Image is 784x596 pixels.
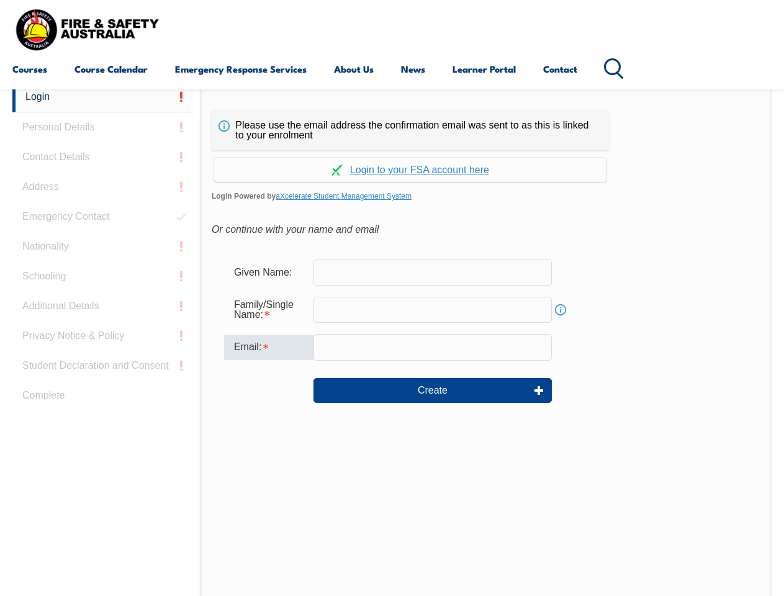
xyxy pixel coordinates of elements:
div: Email is required. [224,335,313,359]
div: Family/Single Name is required. [224,293,313,327]
a: Courses [12,54,47,84]
button: Create [313,378,552,403]
img: Log in withaxcelerate [331,165,343,176]
span: Login Powered by [212,187,760,205]
a: Course Calendar [74,54,148,84]
div: Given Name: [224,260,313,284]
a: Info [552,301,569,318]
a: Emergency Response Services [175,54,307,84]
a: Login [12,82,194,112]
a: About Us [334,54,374,84]
a: News [401,54,425,84]
div: Please use the email address the confirmation email was sent to as this is linked to your enrolment [212,111,609,150]
a: Learner Portal [453,54,516,84]
a: Contact [543,54,577,84]
a: aXcelerate Student Management System [276,192,412,201]
div: Or continue with your name and email [212,220,760,239]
